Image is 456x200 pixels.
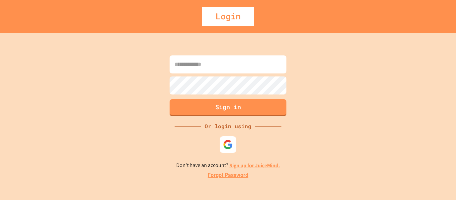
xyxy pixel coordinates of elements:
a: Sign up for JuiceMind. [229,162,280,169]
button: Sign in [170,99,286,116]
img: google-icon.svg [223,140,233,150]
p: Don't have an account? [176,161,280,170]
div: Login [202,7,254,26]
div: Or login using [201,122,255,130]
a: Forgot Password [208,171,248,179]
